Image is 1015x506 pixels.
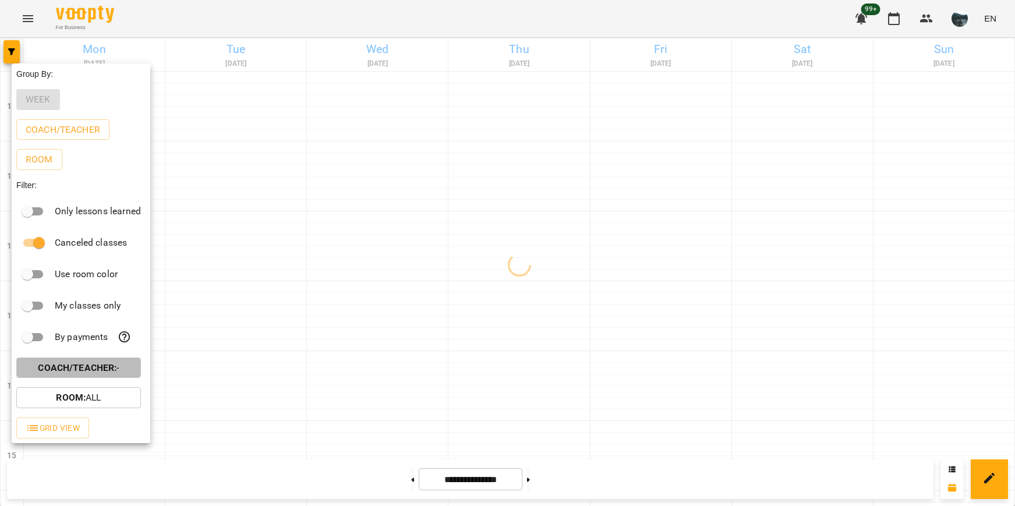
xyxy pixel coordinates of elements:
[55,330,108,344] p: By payments
[26,153,53,167] p: Room
[55,299,121,313] p: My classes only
[56,391,101,405] p: All
[16,149,62,170] button: Room
[56,392,86,403] b: Room :
[55,236,127,250] p: Canceled classes
[16,417,89,438] button: Grid View
[55,204,141,218] p: Only lessons learned
[16,358,141,378] button: Coach/Teacher:-
[38,361,119,375] p: -
[55,267,118,281] p: Use room color
[16,387,141,408] button: Room:All
[38,362,116,373] b: Coach/Teacher :
[26,421,80,435] span: Grid View
[26,123,100,137] p: Coach/Teacher
[12,175,150,196] div: Filter:
[16,119,109,140] button: Coach/Teacher
[12,63,150,84] div: Group By:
